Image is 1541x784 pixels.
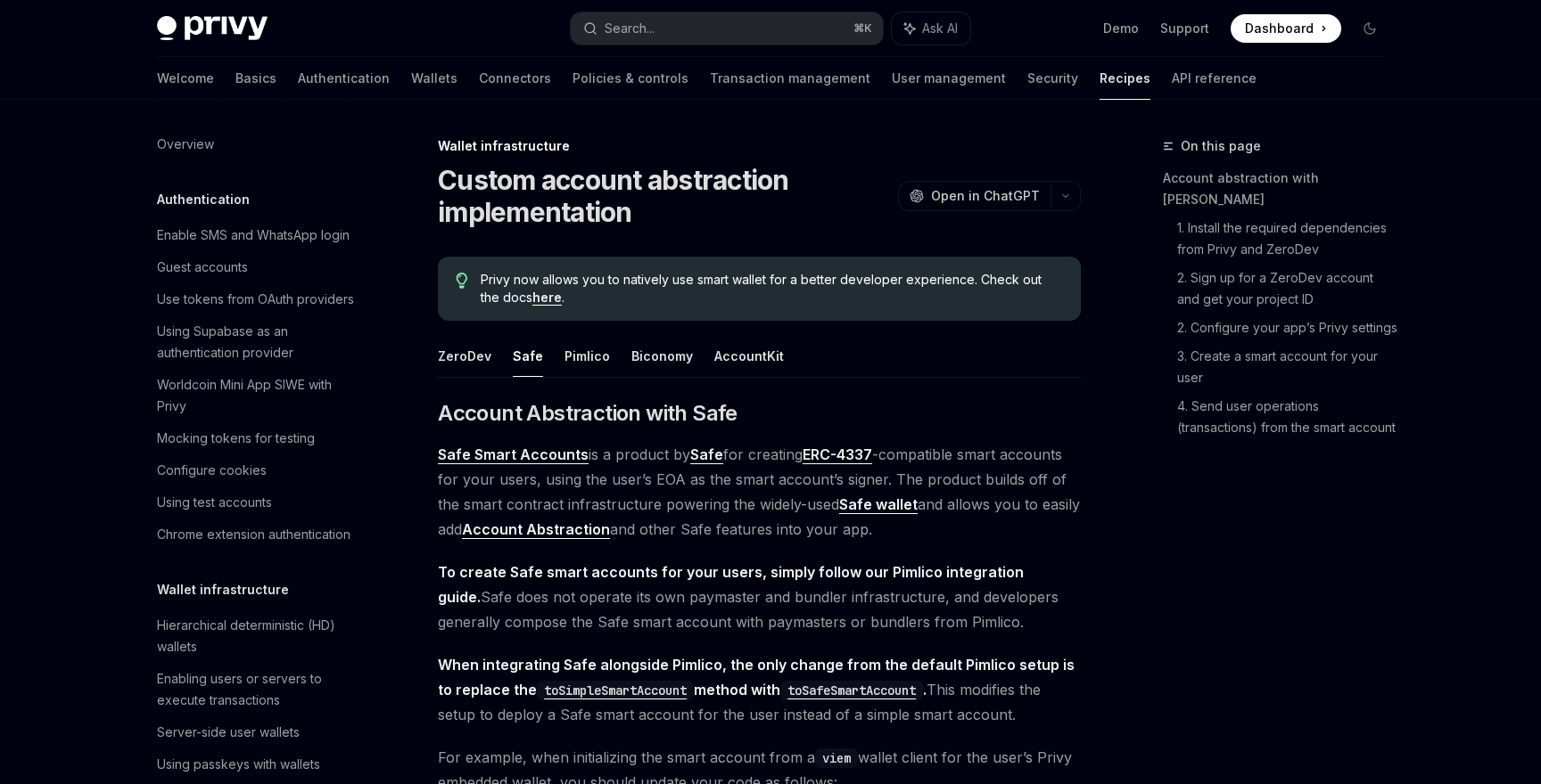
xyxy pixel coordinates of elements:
[537,681,694,700] code: toSimpleSmartAccount
[157,289,354,310] div: Use tokens from OAuth providers
[438,445,589,464] a: Safe Smart Accounts
[157,722,300,743] div: Server-side user wallets
[815,748,858,768] code: viem
[157,374,360,417] div: Worldcoin Mini App SIWE with Privy
[780,681,923,698] a: toSafeSmartAccount
[143,251,371,283] a: Guest accounts
[157,668,360,711] div: Enabling users or servers to execute transactions
[853,21,872,36] span: ⌘ K
[803,445,872,464] a: ERC-4337
[157,428,315,449] div: Mocking tokens for testing
[143,422,371,454] a: Mocking tokens for testing
[438,656,1075,698] strong: When integrating Safe alongside Pimlico, the only change from the default Pimlico setup is to rep...
[235,57,276,100] a: Basics
[780,681,923,700] code: toSafeSmartAccount
[143,748,371,780] a: Using passkeys with wallets
[157,321,360,363] div: Using Supabase as an authentication provider
[1103,20,1139,37] a: Demo
[1163,164,1398,214] a: Account abstraction with [PERSON_NAME]
[438,652,1081,727] span: This modifies the setup to deploy a Safe smart account for the user instead of a simple smart acc...
[571,12,883,45] button: Search...⌘K
[143,454,371,486] a: Configure cookies
[631,335,693,377] button: Biconomy
[892,12,970,45] button: Ask AI
[1245,20,1314,37] span: Dashboard
[1172,57,1257,100] a: API reference
[1177,392,1398,442] a: 4. Send user operations (transactions) from the smart account
[537,681,694,698] a: toSimpleSmartAccount
[479,57,551,100] a: Connectors
[157,189,250,210] h5: Authentication
[411,57,457,100] a: Wallets
[157,225,350,246] div: Enable SMS and WhatsApp login
[1177,342,1398,392] a: 3. Create a smart account for your user
[1181,135,1261,157] span: On this page
[157,257,248,278] div: Guest accounts
[157,460,267,481] div: Configure cookies
[143,609,371,663] a: Hierarchical deterministic (HD) wallets
[1160,20,1209,37] a: Support
[931,187,1040,205] span: Open in ChatGPT
[564,335,610,377] button: Pimlico
[892,57,1006,100] a: User management
[1231,14,1341,43] a: Dashboard
[438,442,1081,542] span: is a product by for creating -compatible smart accounts for your users, using the user’s EOA as t...
[898,181,1051,211] button: Open in ChatGPT
[143,315,371,369] a: Using Supabase as an authentication provider
[438,137,1081,155] div: Wallet infrastructure
[157,492,272,513] div: Using test accounts
[605,18,655,39] div: Search...
[143,519,371,551] a: Chrome extension authentication
[157,134,214,155] div: Overview
[143,283,371,315] a: Use tokens from OAuth providers
[157,57,214,100] a: Welcome
[1356,14,1384,43] button: Toggle dark mode
[143,128,371,160] a: Overview
[438,399,738,428] span: Account Abstraction with Safe
[690,445,723,464] a: Safe
[456,273,468,289] svg: Tip
[143,369,371,422] a: Worldcoin Mini App SIWE with Privy
[1177,264,1398,314] a: 2. Sign up for a ZeroDev account and get your project ID
[438,559,1081,634] span: Safe does not operate its own paymaster and bundler infrastructure, and developers generally comp...
[143,716,371,748] a: Server-side user wallets
[298,57,390,100] a: Authentication
[143,486,371,519] a: Using test accounts
[143,219,371,251] a: Enable SMS and WhatsApp login
[157,524,350,545] div: Chrome extension authentication
[157,579,289,600] h5: Wallet infrastructure
[573,57,688,100] a: Policies & controls
[157,615,360,657] div: Hierarchical deterministic (HD) wallets
[710,57,870,100] a: Transaction management
[922,20,958,37] span: Ask AI
[438,164,891,228] h1: Custom account abstraction implementation
[839,495,918,514] a: Safe wallet
[1177,314,1398,342] a: 2. Configure your app’s Privy settings
[481,271,1063,306] span: Privy now allows you to natively use smart wallet for a better developer experience. Check out th...
[1100,57,1150,100] a: Recipes
[438,335,491,377] button: ZeroDev
[143,663,371,716] a: Enabling users or servers to execute transactions
[462,520,610,539] a: Account Abstraction
[438,563,1024,606] strong: To create Safe smart accounts for your users, simply follow our Pimlico integration guide.
[532,290,562,306] a: here
[1177,214,1398,264] a: 1. Install the required dependencies from Privy and ZeroDev
[1027,57,1078,100] a: Security
[513,335,543,377] button: Safe
[157,754,320,775] div: Using passkeys with wallets
[714,335,784,377] button: AccountKit
[157,16,268,41] img: dark logo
